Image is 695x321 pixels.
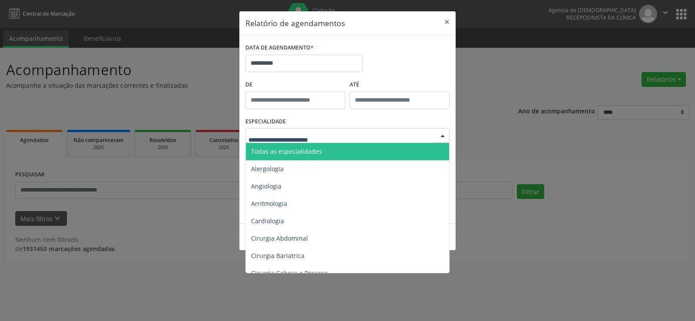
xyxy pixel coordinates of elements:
span: Alergologia [251,165,284,173]
button: Close [438,11,456,33]
label: ATÉ [350,78,450,92]
span: Cardiologia [251,217,284,225]
span: Cirurgia Bariatrica [251,252,304,260]
span: Cirurgia Abdominal [251,234,308,242]
label: DATA DE AGENDAMENTO [245,41,314,55]
span: Arritmologia [251,199,287,208]
label: De [245,78,345,92]
span: Cirurgia Cabeça e Pescoço [251,269,328,277]
h5: Relatório de agendamentos [245,17,345,29]
span: Angiologia [251,182,281,190]
label: ESPECIALIDADE [245,115,286,129]
span: Todas as especialidades [251,147,322,156]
